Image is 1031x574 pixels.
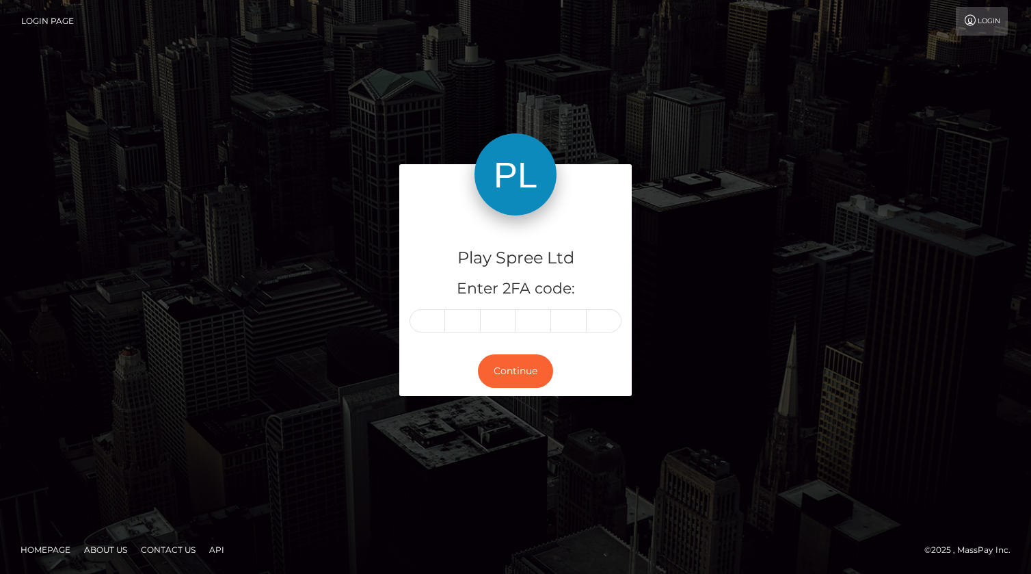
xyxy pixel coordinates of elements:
h5: Enter 2FA code: [410,278,621,300]
a: About Us [79,539,133,560]
a: Contact Us [135,539,201,560]
a: Homepage [15,539,76,560]
img: Play Spree Ltd [474,133,557,216]
a: Login Page [21,7,74,36]
a: API [204,539,230,560]
button: Continue [478,354,553,388]
a: Login [956,7,1008,36]
h4: Play Spree Ltd [410,246,621,270]
div: © 2025 , MassPay Inc. [924,543,1021,558]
